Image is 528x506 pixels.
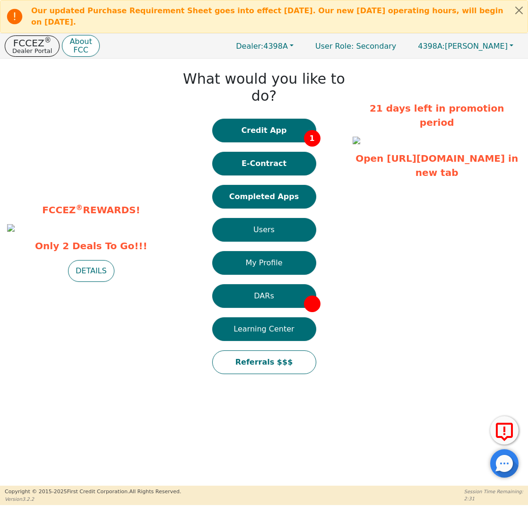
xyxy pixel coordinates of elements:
a: Open [URL][DOMAIN_NAME] in new tab [355,153,518,178]
span: Only 2 Deals To Go!!! [7,239,175,253]
button: Report Error to FCC [490,416,519,445]
button: Learning Center [212,317,316,341]
img: 78503d43-04d0-40e7-8f79-10c0f6fc2dea [353,137,360,144]
button: DARs [212,284,316,308]
p: 21 days left in promotion period [353,101,521,130]
p: 2:31 [464,495,523,502]
button: DETAILS [68,260,114,282]
p: Copyright © 2015- 2025 First Credit Corporation. [5,488,181,496]
button: Dealer:4398A [226,39,303,53]
span: 1 [304,130,320,147]
button: Referrals $$$ [212,350,316,374]
button: Completed Apps [212,185,316,209]
button: 4398A:[PERSON_NAME] [408,39,523,53]
button: E-Contract [212,152,316,175]
span: Dealer: [236,42,263,51]
b: Our updated Purchase Requirement Sheet goes into effect [DATE]. Our new [DATE] operating hours, w... [31,6,503,26]
p: FCCEZ [12,38,52,48]
p: Version 3.2.2 [5,496,181,503]
span: All Rights Reserved. [129,489,181,495]
sup: ® [76,203,83,212]
span: [PERSON_NAME] [418,42,508,51]
button: Users [212,218,316,242]
a: User Role: Secondary [306,37,406,55]
span: User Role : [315,42,354,51]
span: 4398A [236,42,288,51]
h1: What would you like to do? [180,70,348,105]
p: Dealer Portal [12,48,52,54]
p: FCCEZ REWARDS! [7,203,175,217]
span: 4398A: [418,42,445,51]
p: About [69,38,92,45]
p: Session Time Remaining: [464,488,523,495]
button: Credit App1 [212,119,316,142]
button: My Profile [212,251,316,275]
p: FCC [69,46,92,54]
sup: ® [44,36,52,44]
img: ce7c3a9d-9d03-42da-bc12-f23eff8821b3 [7,224,15,232]
button: Close alert [511,0,528,20]
button: FCCEZ®Dealer Portal [5,35,60,57]
p: Secondary [306,37,406,55]
button: AboutFCC [62,35,99,57]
